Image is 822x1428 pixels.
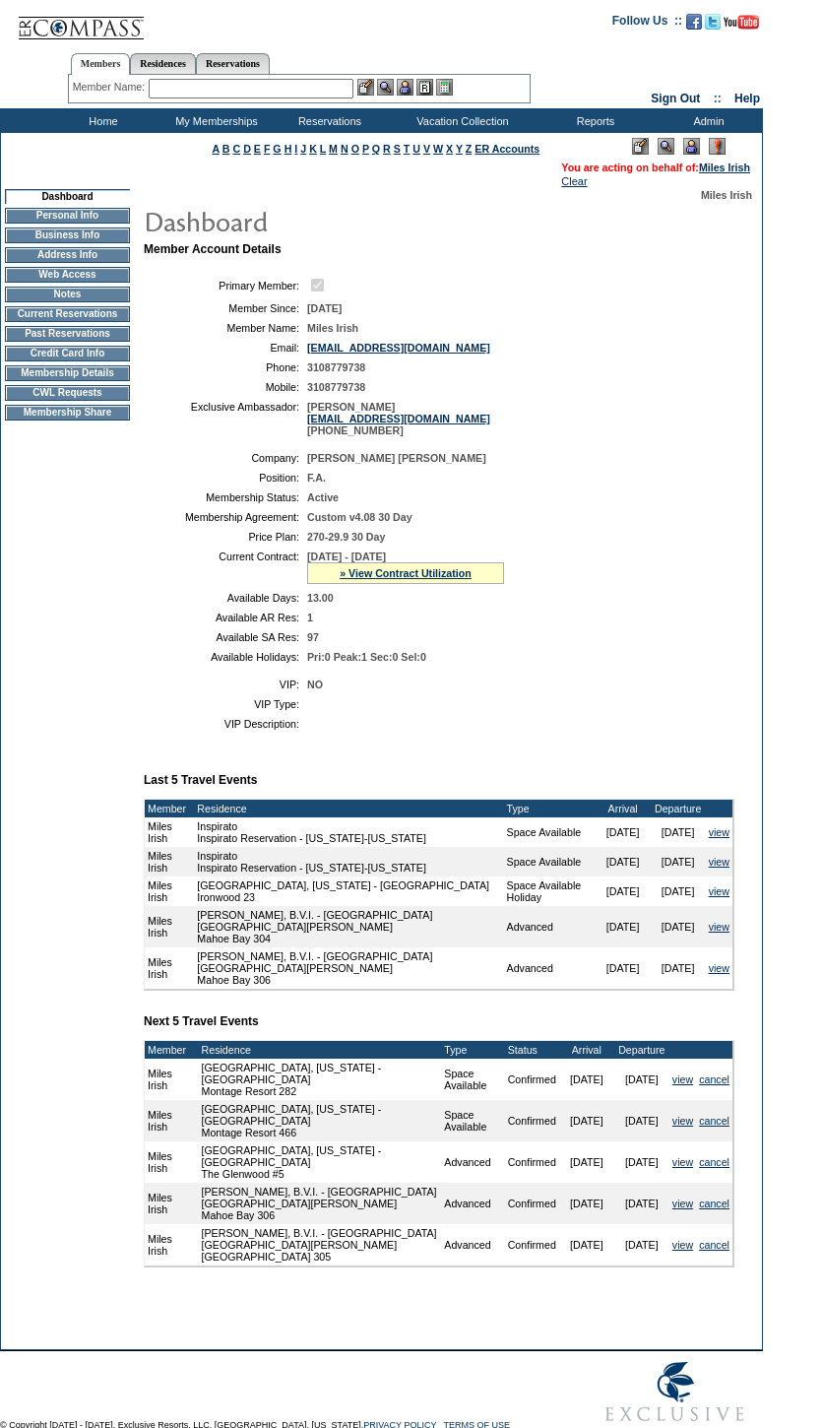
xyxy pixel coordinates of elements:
td: Type [441,1041,504,1059]
td: Reports [537,108,650,133]
td: Confirmed [505,1224,559,1266]
a: Become our fan on Facebook [686,20,702,32]
span: [DATE] [307,302,342,314]
td: Available SA Res: [152,631,299,643]
a: J [300,143,306,155]
a: G [273,143,281,155]
td: Advanced [504,947,596,989]
span: Miles Irish [701,189,752,201]
span: 3108779738 [307,361,365,373]
td: Notes [5,287,130,302]
a: S [394,143,401,155]
b: Last 5 Travel Events [144,773,257,787]
td: [DATE] [596,906,651,947]
img: pgTtlDashboard.gif [143,201,537,240]
td: [DATE] [559,1059,614,1100]
td: Confirmed [505,1141,559,1183]
a: view [672,1239,693,1251]
a: Residences [130,53,196,74]
td: [DATE] [614,1224,669,1266]
td: [GEOGRAPHIC_DATA], [US_STATE] - [GEOGRAPHIC_DATA] Ironwood 23 [194,876,503,906]
td: Membership Agreement: [152,511,299,523]
span: [PERSON_NAME] [PHONE_NUMBER] [307,401,490,436]
td: Miles Irish [145,1059,193,1100]
td: Available AR Res: [152,612,299,623]
td: [DATE] [596,847,651,876]
span: Miles Irish [307,322,358,334]
a: Subscribe to our YouTube Channel [724,20,759,32]
td: Vacation Collection [384,108,537,133]
td: VIP: [152,679,299,690]
span: 3108779738 [307,381,365,393]
td: Arrival [596,800,651,817]
td: Space Available [504,817,596,847]
td: Miles Irish [145,817,194,847]
a: Z [466,143,473,155]
a: X [446,143,453,155]
td: Miles Irish [145,1183,193,1224]
a: view [672,1198,693,1209]
td: Membership Share [5,405,130,421]
a: K [309,143,317,155]
td: [DATE] [614,1141,669,1183]
td: [DATE] [651,847,706,876]
td: [DATE] [614,1183,669,1224]
a: F [264,143,271,155]
div: Member Name: [73,79,149,96]
td: Advanced [504,906,596,947]
img: View Mode [658,138,674,155]
td: Confirmed [505,1059,559,1100]
td: [DATE] [614,1059,669,1100]
img: Log Concern/Member Elevation [709,138,726,155]
td: [DATE] [596,947,651,989]
a: V [423,143,430,155]
td: Advanced [441,1141,504,1183]
a: [EMAIL_ADDRESS][DOMAIN_NAME] [307,342,490,354]
a: N [341,143,348,155]
td: Arrival [559,1041,614,1059]
a: Miles Irish [699,162,750,173]
td: [PERSON_NAME], B.V.I. - [GEOGRAPHIC_DATA] [GEOGRAPHIC_DATA][PERSON_NAME] [GEOGRAPHIC_DATA] 305 [199,1224,442,1266]
td: Advanced [441,1183,504,1224]
a: U [412,143,420,155]
a: cancel [699,1156,729,1168]
td: Home [44,108,158,133]
td: [DATE] [559,1141,614,1183]
a: ER Accounts [474,143,539,155]
img: Become our fan on Facebook [686,14,702,30]
a: Follow us on Twitter [705,20,721,32]
span: :: [714,92,722,105]
a: view [709,826,729,838]
td: Member [145,1041,193,1059]
a: I [294,143,297,155]
span: You are acting on behalf of: [561,162,750,173]
td: Space Available [441,1059,504,1100]
span: Custom v4.08 30 Day [307,511,412,523]
td: [PERSON_NAME], B.V.I. - [GEOGRAPHIC_DATA] [GEOGRAPHIC_DATA][PERSON_NAME] Mahoe Bay 304 [194,906,503,947]
a: view [709,856,729,868]
a: cancel [699,1073,729,1085]
img: Impersonate [397,79,413,96]
td: [DATE] [596,876,651,906]
td: Membership Status: [152,491,299,503]
td: Personal Info [5,208,130,224]
td: Miles Irish [145,847,194,876]
a: B [222,143,230,155]
td: Space Available [441,1100,504,1141]
td: Position: [152,472,299,484]
td: Space Available Holiday [504,876,596,906]
td: Price Plan: [152,531,299,543]
td: Primary Member: [152,276,299,294]
td: Dashboard [5,189,130,204]
td: VIP Type: [152,698,299,710]
td: My Memberships [158,108,271,133]
a: D [243,143,251,155]
a: T [404,143,411,155]
a: cancel [699,1198,729,1209]
td: Admin [650,108,763,133]
a: C [232,143,240,155]
img: b_calculator.gif [436,79,453,96]
td: Space Available [504,847,596,876]
a: A [213,143,220,155]
a: » View Contract Utilization [340,567,472,579]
